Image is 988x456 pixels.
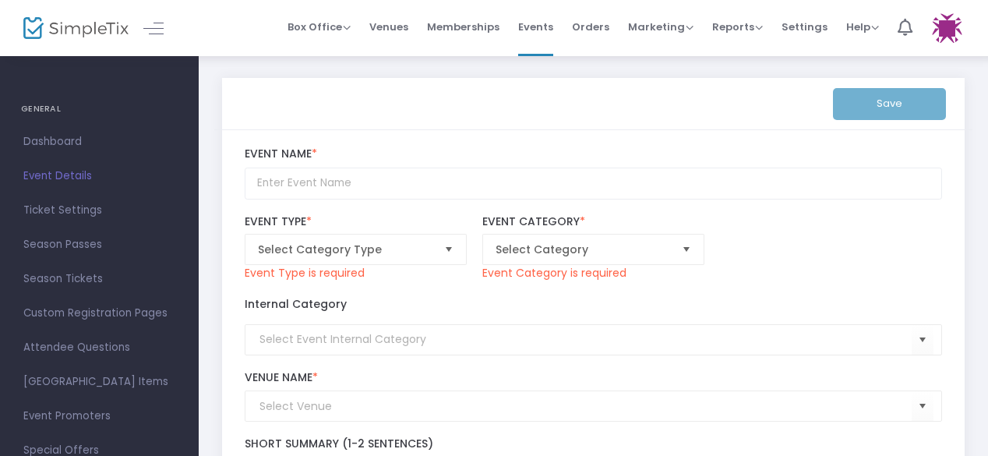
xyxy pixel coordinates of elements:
span: Season Passes [23,235,175,255]
span: Season Tickets [23,269,175,289]
input: NO DATA FOUND [259,331,912,348]
h4: GENERAL [21,94,178,125]
span: Dashboard [23,132,175,152]
span: Settings [782,7,827,47]
button: Select [438,235,460,264]
span: Memberships [427,7,499,47]
span: Select Category Type [258,242,432,257]
span: Attendee Questions [23,338,175,358]
span: Custom Registration Pages [23,303,175,323]
label: Internal Category [245,296,347,313]
span: Help [846,19,879,34]
span: Marketing [628,19,693,34]
p: Event Category is required [482,265,626,281]
span: Event Promoters [23,406,175,426]
span: Ticket Settings [23,200,175,221]
input: NO DATA FOUND [259,398,912,415]
span: Venues [369,7,408,47]
kendo-dropdownlist: NO DATA FOUND [482,234,705,265]
input: Enter Event Name [245,168,943,200]
span: Event Details [23,166,175,186]
span: [GEOGRAPHIC_DATA] Items [23,372,175,392]
button: Select [912,323,933,355]
span: Orders [572,7,609,47]
label: Event Name [245,147,943,161]
p: Event Type is required [245,265,365,281]
span: Reports [712,19,763,34]
span: Short Summary (1-2 Sentences) [245,436,433,451]
label: Event Type [245,215,468,229]
button: Select [912,391,933,422]
span: Box Office [288,19,351,34]
label: Venue Name [245,371,943,385]
span: Select Category [496,242,670,257]
span: Events [518,7,553,47]
label: Event Category [482,215,705,229]
button: Select [676,235,697,264]
kendo-dropdownlist: NO DATA FOUND [245,234,468,265]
